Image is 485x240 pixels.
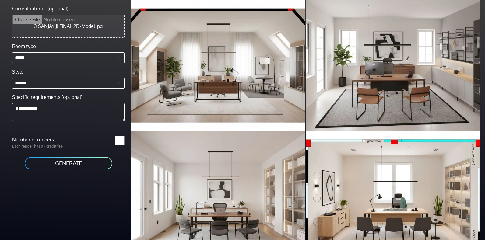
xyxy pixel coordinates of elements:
label: Style [12,68,23,75]
label: Specific requirements (optional) [12,93,83,101]
label: Room type [12,43,36,50]
p: Each render has a 1 credit fee [9,143,69,149]
button: GENERATE [24,156,113,170]
label: Number of renders [9,136,69,143]
label: Current interior (optional) [12,5,69,12]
